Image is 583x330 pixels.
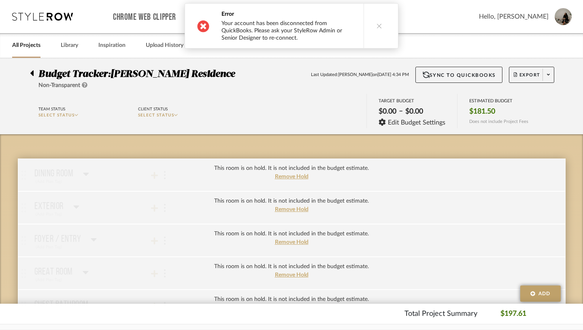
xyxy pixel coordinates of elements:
[338,72,372,78] span: [PERSON_NAME]
[311,72,338,78] span: Last Updated:
[38,69,111,79] span: Budget Tracker:
[379,98,445,104] div: TARGET BUDGET
[111,69,235,79] span: [PERSON_NAME] Residence
[275,207,309,212] span: Remove Hold
[377,72,409,78] span: [DATE] 4:34 PM
[520,286,561,302] button: Add
[214,295,369,304] div: This room is on hold. It is not included in the budget estimate.
[404,309,477,319] p: Total Project Summary
[538,290,551,297] span: Add
[138,106,168,113] div: Client Status
[146,40,183,51] a: Upload History
[275,239,309,245] span: Remove Hold
[500,309,526,319] p: $197.61
[555,8,572,25] img: avatar
[399,107,403,118] span: –
[214,230,369,238] div: This room is on hold. It is not included in the budget estimate.
[214,197,369,205] div: This room is on hold. It is not included in the budget estimate.
[479,12,549,21] span: Hello, [PERSON_NAME]
[509,67,554,83] button: Export
[469,119,528,124] span: Does not include Project Fees
[138,113,174,117] span: SELECT STATUS
[415,67,502,83] button: Sync to QuickBooks
[98,40,126,51] a: Inspiration
[469,98,528,104] div: ESTIMATED BUDGET
[214,164,369,173] div: This room is on hold. It is not included in the budget estimate.
[61,40,78,51] a: Library
[214,262,369,271] div: This room is on hold. It is not included in the budget estimate.
[275,174,309,180] span: Remove Hold
[38,113,75,117] span: SELECT STATUS
[514,72,540,84] span: Export
[221,20,355,42] div: Your account has been disconnected from QuickBooks. Please ask your StyleRow Admin or Senior Desi...
[376,105,399,118] div: $0.00
[12,40,40,51] a: All Projects
[113,14,176,21] a: Chrome Web Clipper
[403,105,426,118] div: $0.00
[38,106,65,113] div: Team Status
[221,10,355,18] div: Error
[388,119,445,126] span: Edit Budget Settings
[275,272,309,278] span: Remove Hold
[372,72,377,78] span: on
[38,82,80,88] span: Non-Transparent
[469,107,495,116] span: $181.50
